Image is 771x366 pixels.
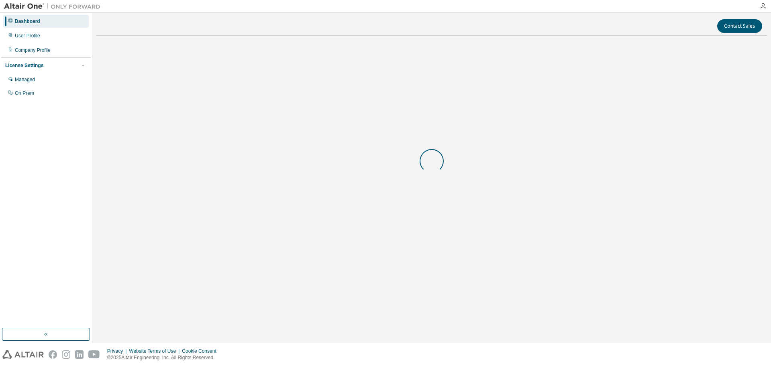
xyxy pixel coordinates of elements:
div: Dashboard [15,18,40,25]
img: facebook.svg [49,350,57,359]
div: User Profile [15,33,40,39]
img: Altair One [4,2,104,10]
img: linkedin.svg [75,350,84,359]
p: © 2025 Altair Engineering, Inc. All Rights Reserved. [107,354,221,361]
div: Website Terms of Use [129,348,182,354]
img: youtube.svg [88,350,100,359]
div: License Settings [5,62,43,69]
div: On Prem [15,90,34,96]
div: Company Profile [15,47,51,53]
div: Cookie Consent [182,348,221,354]
div: Managed [15,76,35,83]
div: Privacy [107,348,129,354]
img: instagram.svg [62,350,70,359]
img: altair_logo.svg [2,350,44,359]
button: Contact Sales [717,19,762,33]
